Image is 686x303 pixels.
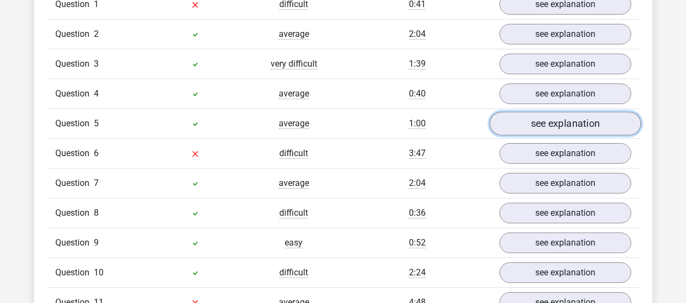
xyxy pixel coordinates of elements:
a: see explanation [499,203,631,223]
span: Question [55,236,94,249]
span: Question [55,28,94,41]
span: 2:04 [409,29,426,40]
span: difficult [279,148,308,159]
span: 4 [94,88,99,99]
span: difficult [279,267,308,278]
a: see explanation [499,173,631,194]
a: see explanation [499,83,631,104]
span: 8 [94,208,99,218]
span: 0:36 [409,208,426,218]
span: Question [55,147,94,160]
span: Question [55,266,94,279]
span: 9 [94,237,99,248]
span: 2 [94,29,99,39]
span: 1:39 [409,59,426,69]
span: 10 [94,267,104,278]
span: average [279,29,309,40]
span: 7 [94,178,99,188]
span: 1:00 [409,118,426,129]
span: average [279,178,309,189]
span: average [279,88,309,99]
a: see explanation [499,54,631,74]
span: 2:04 [409,178,426,189]
a: see explanation [499,233,631,253]
span: Question [55,87,94,100]
span: very difficult [271,59,317,69]
span: 3:47 [409,148,426,159]
span: difficult [279,208,308,218]
span: Question [55,207,94,220]
span: 6 [94,148,99,158]
a: see explanation [499,24,631,44]
span: 0:52 [409,237,426,248]
span: Question [55,57,94,70]
span: Question [55,177,94,190]
span: easy [285,237,303,248]
span: 5 [94,118,99,128]
span: 2:24 [409,267,426,278]
span: Question [55,117,94,130]
span: 3 [94,59,99,69]
a: see explanation [489,112,640,136]
a: see explanation [499,262,631,283]
a: see explanation [499,143,631,164]
span: 0:40 [409,88,426,99]
span: average [279,118,309,129]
